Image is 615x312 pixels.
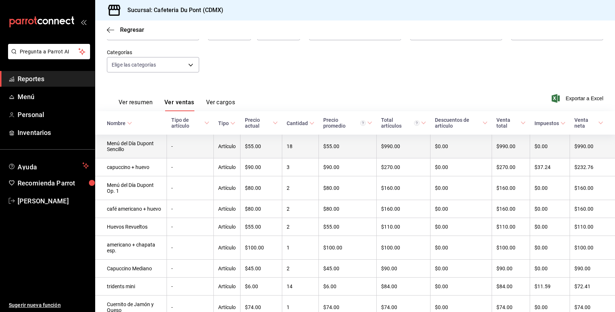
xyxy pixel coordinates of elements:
[377,176,430,200] td: $160.00
[241,260,282,278] td: $45.00
[323,117,372,129] span: Precio promedio
[120,26,144,33] span: Regresar
[435,117,488,129] span: Descuentos de artículo
[492,236,530,260] td: $100.00
[492,218,530,236] td: $110.00
[534,120,559,126] div: Impuestos
[377,158,430,176] td: $270.00
[218,120,229,126] div: Tipo
[5,53,90,61] a: Pregunta a Parrot AI
[214,278,241,296] td: Artículo
[430,176,492,200] td: $0.00
[492,176,530,200] td: $160.00
[430,158,492,176] td: $0.00
[377,218,430,236] td: $110.00
[377,135,430,158] td: $990.00
[282,135,319,158] td: 18
[570,135,615,158] td: $990.00
[107,120,126,126] div: Nombre
[430,236,492,260] td: $0.00
[430,218,492,236] td: $0.00
[287,120,308,126] div: Cantidad
[530,135,570,158] td: $0.00
[95,200,167,218] td: café americano + huevo
[214,260,241,278] td: Artículo
[18,196,89,206] span: [PERSON_NAME]
[164,99,194,111] button: Ver ventas
[377,260,430,278] td: $90.00
[319,158,377,176] td: $90.00
[206,99,235,111] button: Ver cargos
[241,200,282,218] td: $80.00
[570,158,615,176] td: $232.76
[8,44,90,59] button: Pregunta a Parrot AI
[112,61,156,68] span: Elige las categorías
[95,260,167,278] td: Capuccino Mediano
[282,278,319,296] td: 14
[530,260,570,278] td: $0.00
[377,200,430,218] td: $160.00
[381,117,420,129] div: Total artículos
[167,135,214,158] td: -
[241,158,282,176] td: $90.00
[319,260,377,278] td: $45.00
[553,94,603,103] button: Exportar a Excel
[319,236,377,260] td: $100.00
[241,218,282,236] td: $55.00
[282,218,319,236] td: 2
[530,218,570,236] td: $0.00
[167,158,214,176] td: -
[435,117,481,129] div: Descuentos de artículo
[282,176,319,200] td: 2
[381,117,426,129] span: Total artículos
[530,200,570,218] td: $0.00
[241,176,282,200] td: $80.00
[323,117,366,129] div: Precio promedio
[167,218,214,236] td: -
[530,158,570,176] td: $37.24
[18,178,89,188] span: Recomienda Parrot
[167,200,214,218] td: -
[492,135,530,158] td: $990.00
[119,99,235,111] div: navigation tabs
[530,278,570,296] td: $11.59
[496,117,526,129] span: Venta total
[287,120,314,126] span: Cantidad
[167,278,214,296] td: -
[245,117,271,129] div: Precio actual
[570,278,615,296] td: $72.41
[492,158,530,176] td: $270.00
[319,200,377,218] td: $80.00
[214,158,241,176] td: Artículo
[414,120,420,126] svg: El total artículos considera cambios de precios en los artículos así como costos adicionales por ...
[377,278,430,296] td: $84.00
[119,99,153,111] button: Ver resumen
[95,176,167,200] td: Menú del Día Dupont Op. 1
[95,218,167,236] td: Huevos Revueltos
[95,158,167,176] td: capuccino + huevo
[570,236,615,260] td: $100.00
[214,236,241,260] td: Artículo
[245,117,278,129] span: Precio actual
[214,176,241,200] td: Artículo
[282,158,319,176] td: 3
[95,278,167,296] td: tridents mini
[171,117,209,129] span: Tipo de artículo
[122,6,223,15] h3: Sucursal: Cafeteria Du Pont (CDMX)
[95,236,167,260] td: americano + chapata esp.
[430,135,492,158] td: $0.00
[241,236,282,260] td: $100.00
[214,200,241,218] td: Artículo
[107,50,199,55] label: Categorías
[18,161,79,170] span: Ayuda
[574,117,603,129] span: Venta neta
[167,260,214,278] td: -
[319,278,377,296] td: $6.00
[534,120,566,126] span: Impuestos
[18,74,89,84] span: Reportes
[530,236,570,260] td: $0.00
[282,236,319,260] td: 1
[377,236,430,260] td: $100.00
[107,26,144,33] button: Regresar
